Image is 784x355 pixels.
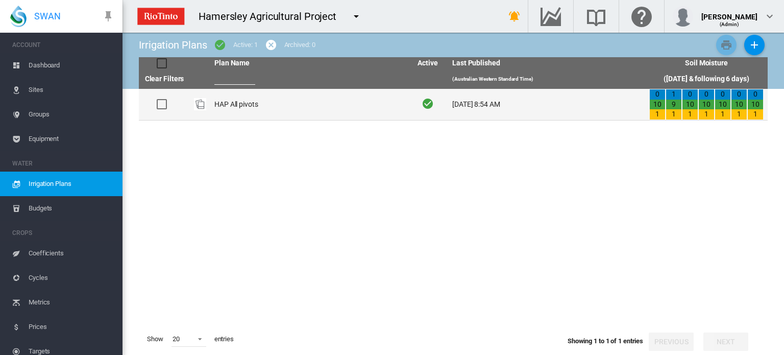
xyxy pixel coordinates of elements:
[407,57,448,69] th: Active
[29,241,114,266] span: Coefficients
[649,333,694,351] button: Previous
[703,333,748,351] button: Next
[448,89,645,120] td: [DATE] 8:54 AM
[265,39,277,51] md-icon: icon-cancel
[29,315,114,339] span: Prices
[715,89,730,100] div: 0
[29,53,114,78] span: Dashboard
[650,109,665,120] div: 1
[29,102,114,127] span: Groups
[584,10,608,22] md-icon: Search the knowledge base
[199,9,346,23] div: Hamersley Agricultural Project
[731,89,747,100] div: 0
[764,10,776,22] md-icon: icon-chevron-down
[701,8,757,18] div: [PERSON_NAME]
[29,78,114,102] span: Sites
[699,109,714,120] div: 1
[448,69,645,89] th: (Australian Western Standard Time)
[139,38,207,52] div: Irrigation Plans
[29,290,114,315] span: Metrics
[173,335,180,343] div: 20
[666,89,681,100] div: 1
[448,57,645,69] th: Last Published
[682,100,698,110] div: 10
[350,10,362,22] md-icon: icon-menu-down
[699,89,714,100] div: 0
[650,89,665,100] div: 0
[715,109,730,120] div: 1
[666,109,681,120] div: 1
[210,89,407,120] td: HAP All pivots
[645,89,768,120] td: 0 10 1 1 9 1 0 10 1 0 10 1 0 10 1 0 10 1 0 10 1
[214,39,226,51] md-icon: icon-checkbox-marked-circle
[720,21,740,27] span: (Admin)
[10,6,27,27] img: SWAN-Landscape-Logo-Colour-drop.png
[748,109,763,120] div: 1
[102,10,114,22] md-icon: icon-pin
[194,98,206,110] img: product-image-placeholder.png
[748,100,763,110] div: 10
[748,39,761,51] md-icon: icon-plus
[699,100,714,110] div: 10
[568,337,643,345] span: Showing 1 to 1 of 1 entries
[666,100,681,110] div: 9
[748,89,763,100] div: 0
[650,100,665,110] div: 10
[629,10,654,22] md-icon: Click here for help
[645,57,768,69] th: Soil Moisture
[210,57,407,69] th: Plan Name
[133,4,188,29] img: ZPXdBAAAAAElFTkSuQmCC
[645,69,768,89] th: ([DATE] & following 6 days)
[29,172,114,196] span: Irrigation Plans
[29,266,114,290] span: Cycles
[508,10,521,22] md-icon: icon-bell-ring
[720,39,732,51] md-icon: icon-printer
[744,35,765,55] button: Add New Plan
[504,6,525,27] button: icon-bell-ring
[673,6,693,27] img: profile.jpg
[682,89,698,100] div: 0
[233,40,257,50] div: Active: 1
[29,196,114,221] span: Budgets
[731,100,747,110] div: 10
[143,330,167,348] span: Show
[12,225,114,241] span: CROPS
[210,330,238,348] span: entries
[12,155,114,172] span: WATER
[29,127,114,151] span: Equipment
[731,109,747,120] div: 1
[682,109,698,120] div: 1
[284,40,315,50] div: Archived: 0
[194,98,206,110] div: Plan Id: 17653
[12,37,114,53] span: ACCOUNT
[34,10,61,22] span: SWAN
[145,75,184,83] a: Clear Filters
[346,6,366,27] button: icon-menu-down
[538,10,563,22] md-icon: Go to the Data Hub
[715,100,730,110] div: 10
[716,35,737,55] button: Print Irrigation Plans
